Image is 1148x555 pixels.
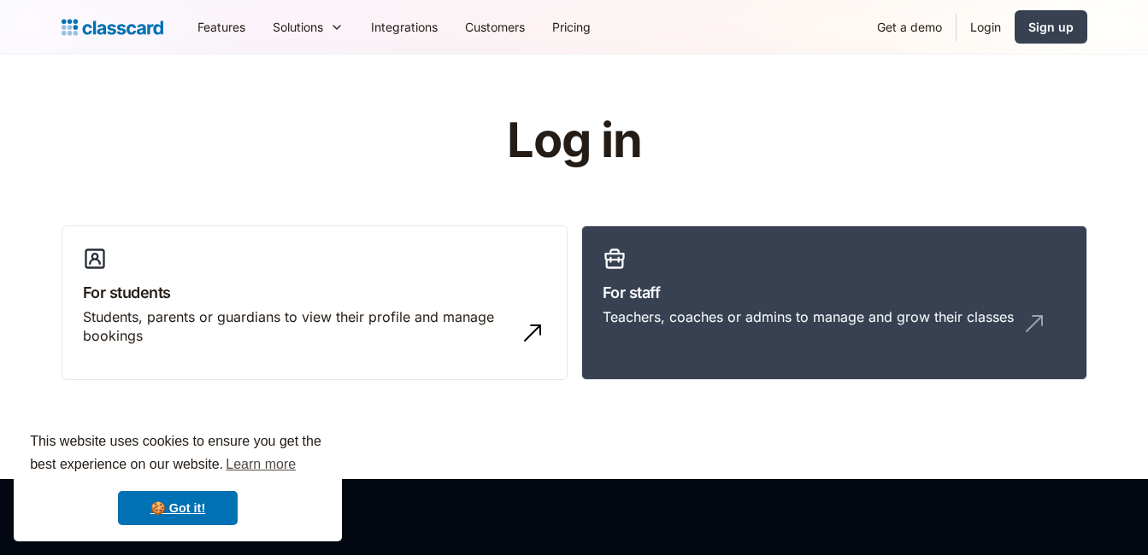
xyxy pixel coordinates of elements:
div: cookieconsent [14,415,342,541]
a: Features [184,8,259,46]
div: Sign up [1028,18,1074,36]
h3: For staff [603,281,1066,304]
div: Solutions [259,8,357,46]
h1: Log in [303,114,845,167]
a: Sign up [1015,10,1087,44]
a: Pricing [539,8,604,46]
a: dismiss cookie message [118,491,238,525]
div: Students, parents or guardians to view their profile and manage bookings [83,307,512,346]
a: Integrations [357,8,451,46]
a: For studentsStudents, parents or guardians to view their profile and manage bookings [62,225,568,381]
a: Login [957,8,1015,46]
a: learn more about cookies [223,452,298,477]
a: Get a demo [863,8,956,46]
div: Teachers, coaches or admins to manage and grow their classes [603,307,1014,326]
a: home [62,15,163,39]
a: Customers [451,8,539,46]
a: For staffTeachers, coaches or admins to manage and grow their classes [581,225,1087,381]
div: Solutions [273,18,323,36]
span: This website uses cookies to ensure you get the best experience on our website. [30,431,326,477]
h3: For students [83,281,546,304]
